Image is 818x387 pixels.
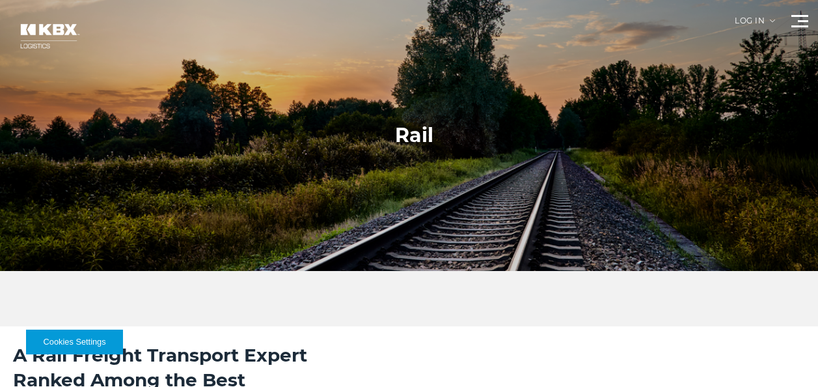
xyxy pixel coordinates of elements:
button: Cookies Settings [26,330,123,354]
h1: Rail [395,122,433,149]
img: arrow [770,20,775,22]
div: Log in [735,17,775,35]
img: kbx logo [10,13,88,59]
